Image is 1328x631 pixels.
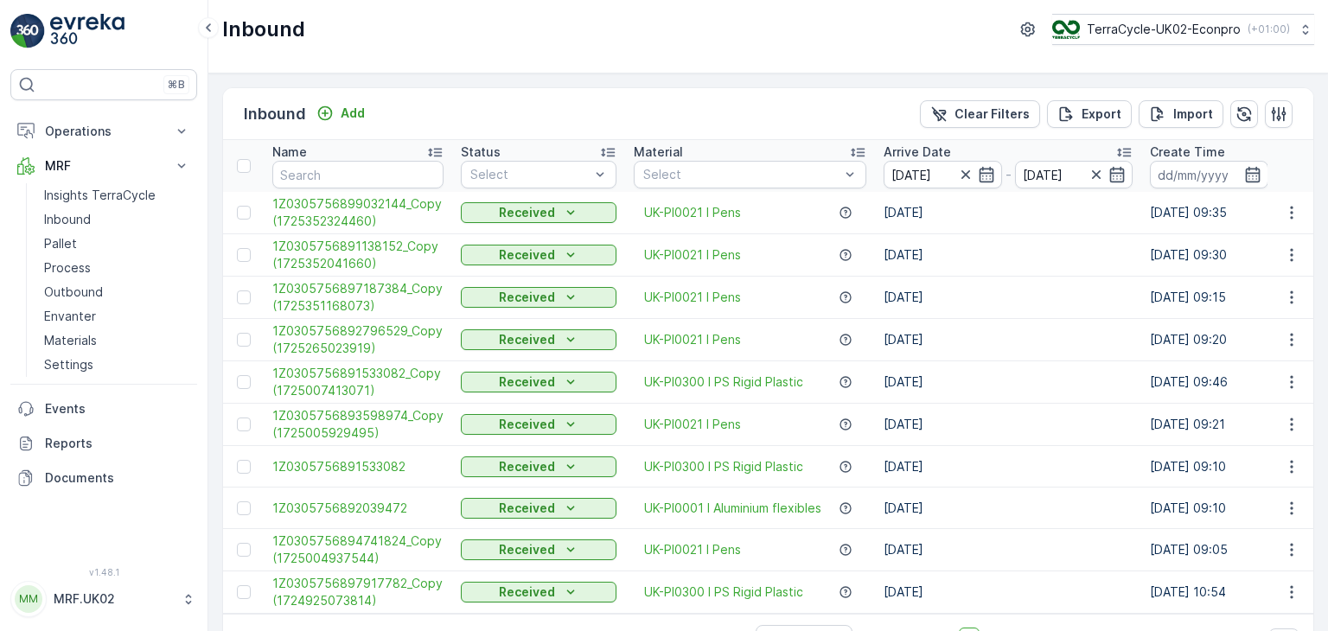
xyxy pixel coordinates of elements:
[37,256,197,280] a: Process
[44,284,103,301] p: Outbound
[499,331,555,348] p: Received
[272,195,444,230] a: 1Z0305756899032144_Copy (1725352324460)
[1248,22,1290,36] p: ( +01:00 )
[875,192,1141,234] td: [DATE]
[644,416,741,433] span: UK-PI0021 I Pens
[44,356,93,373] p: Settings
[237,460,251,474] div: Toggle Row Selected
[1087,21,1241,38] p: TerraCycle-UK02-Econpro
[884,143,951,161] p: Arrive Date
[341,105,365,122] p: Add
[875,277,1141,319] td: [DATE]
[272,161,444,188] input: Search
[44,235,77,252] p: Pallet
[499,289,555,306] p: Received
[1150,161,1268,188] input: dd/mm/yyyy
[10,581,197,617] button: MMMRF.UK02
[310,103,372,124] button: Add
[10,567,197,577] span: v 1.48.1
[875,404,1141,446] td: [DATE]
[272,575,444,609] a: 1Z0305756897917782_Copy (1724925073814)
[461,498,616,519] button: Received
[644,204,741,221] a: UK-PI0021 I Pens
[643,166,840,183] p: Select
[875,529,1141,571] td: [DATE]
[37,207,197,232] a: Inbound
[461,202,616,223] button: Received
[272,532,444,567] a: 1Z0305756894741824_Copy (1725004937544)
[37,280,197,304] a: Outbound
[237,248,251,262] div: Toggle Row Selected
[272,365,444,399] a: 1Z0305756891533082_Copy (1725007413071)
[1052,20,1080,39] img: terracycle_logo_wKaHoWT.png
[237,206,251,220] div: Toggle Row Selected
[461,143,501,161] p: Status
[644,500,821,517] a: UK-PI0001 I Aluminium flexibles
[1139,100,1223,128] button: Import
[10,461,197,495] a: Documents
[884,161,1002,188] input: dd/mm/yyyy
[44,259,91,277] p: Process
[634,143,683,161] p: Material
[10,149,197,183] button: MRF
[499,246,555,264] p: Received
[237,585,251,599] div: Toggle Row Selected
[272,143,307,161] p: Name
[644,373,803,391] span: UK-PI0300 I PS Rigid Plastic
[1052,14,1314,45] button: TerraCycle-UK02-Econpro(+01:00)
[875,234,1141,277] td: [DATE]
[875,488,1141,529] td: [DATE]
[954,105,1030,123] p: Clear Filters
[237,333,251,347] div: Toggle Row Selected
[461,372,616,392] button: Received
[644,541,741,558] a: UK-PI0021 I Pens
[45,435,190,452] p: Reports
[45,469,190,487] p: Documents
[1006,164,1012,185] p: -
[45,157,163,175] p: MRF
[644,331,741,348] a: UK-PI0021 I Pens
[222,16,305,43] p: Inbound
[37,304,197,328] a: Envanter
[272,407,444,442] span: 1Z0305756893598974_Copy (1725005929495)
[45,123,163,140] p: Operations
[272,500,444,517] span: 1Z0305756892039472
[37,353,197,377] a: Settings
[244,102,306,126] p: Inbound
[1173,105,1213,123] p: Import
[461,287,616,308] button: Received
[644,458,803,475] a: UK-PI0300 I PS Rigid Plastic
[237,501,251,515] div: Toggle Row Selected
[45,400,190,417] p: Events
[37,328,197,353] a: Materials
[461,582,616,602] button: Received
[920,100,1040,128] button: Clear Filters
[875,361,1141,404] td: [DATE]
[644,246,741,264] a: UK-PI0021 I Pens
[37,232,197,256] a: Pallet
[237,290,251,304] div: Toggle Row Selected
[1150,143,1225,161] p: Create Time
[461,245,616,265] button: Received
[499,500,555,517] p: Received
[644,583,803,601] span: UK-PI0300 I PS Rigid Plastic
[499,541,555,558] p: Received
[15,585,42,613] div: MM
[272,322,444,357] a: 1Z0305756892796529_Copy (1725265023919)
[44,308,96,325] p: Envanter
[272,238,444,272] a: 1Z0305756891138152_Copy (1725352041660)
[499,204,555,221] p: Received
[499,583,555,601] p: Received
[37,183,197,207] a: Insights TerraCycle
[44,332,97,349] p: Materials
[272,458,444,475] a: 1Z0305756891533082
